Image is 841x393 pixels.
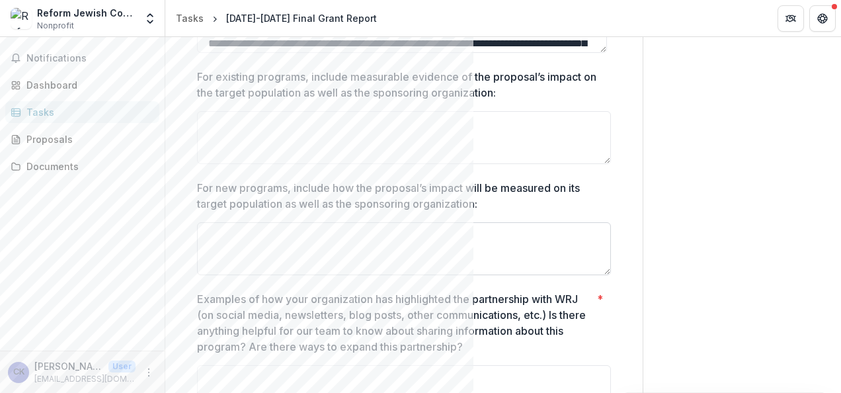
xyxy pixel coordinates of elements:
[26,105,149,119] div: Tasks
[141,5,159,32] button: Open entity switcher
[197,69,603,101] p: For existing programs, include measurable evidence of the proposal’s impact on the target populat...
[171,9,382,28] nav: breadcrumb
[176,11,204,25] div: Tasks
[108,361,136,372] p: User
[226,11,377,25] div: [DATE]-[DATE] Final Grant Report
[26,53,154,64] span: Notifications
[5,128,159,150] a: Proposals
[26,78,149,92] div: Dashboard
[13,368,24,376] div: Corinne Krepel
[11,8,32,29] img: Reform Jewish Commuity of Canada
[809,5,836,32] button: Get Help
[37,6,136,20] div: Reform Jewish Commuity of [GEOGRAPHIC_DATA]
[5,155,159,177] a: Documents
[26,159,149,173] div: Documents
[197,180,603,212] p: For new programs, include how the proposal’s impact will be measured on its target population as ...
[197,291,592,355] p: Examples of how your organization has highlighted the partnership with WRJ (on social media, news...
[5,74,159,96] a: Dashboard
[26,132,149,146] div: Proposals
[37,20,74,32] span: Nonprofit
[5,48,159,69] button: Notifications
[34,373,136,385] p: [EMAIL_ADDRESS][DOMAIN_NAME]
[141,365,157,380] button: More
[171,9,209,28] a: Tasks
[778,5,804,32] button: Partners
[34,359,103,373] p: [PERSON_NAME]
[5,101,159,123] a: Tasks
